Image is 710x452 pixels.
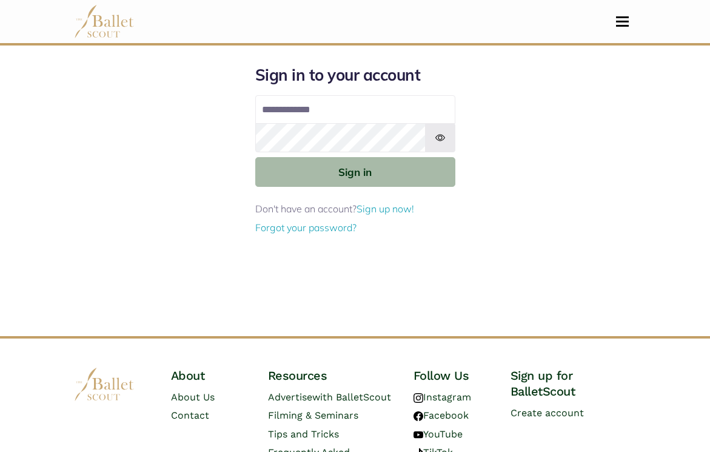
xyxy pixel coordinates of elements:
img: logo [74,368,135,401]
a: Tips and Tricks [268,428,339,440]
a: Forgot your password? [255,221,357,234]
a: Facebook [414,410,469,421]
p: Don't have an account? [255,201,455,217]
img: youtube logo [414,430,423,440]
img: instagram logo [414,393,423,403]
a: About Us [171,391,215,403]
a: Advertisewith BalletScout [268,391,391,403]
button: Toggle navigation [608,16,637,27]
h4: Follow Us [414,368,491,383]
button: Sign in [255,157,455,187]
a: YouTube [414,428,463,440]
span: with BalletScout [312,391,391,403]
h4: Sign up for BalletScout [511,368,637,399]
a: Filming & Seminars [268,410,358,421]
a: Instagram [414,391,471,403]
a: Contact [171,410,209,421]
a: Sign up now! [357,203,414,215]
a: Create account [511,407,584,419]
h1: Sign in to your account [255,65,455,86]
img: facebook logo [414,411,423,421]
h4: About [171,368,249,383]
h4: Resources [268,368,394,383]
